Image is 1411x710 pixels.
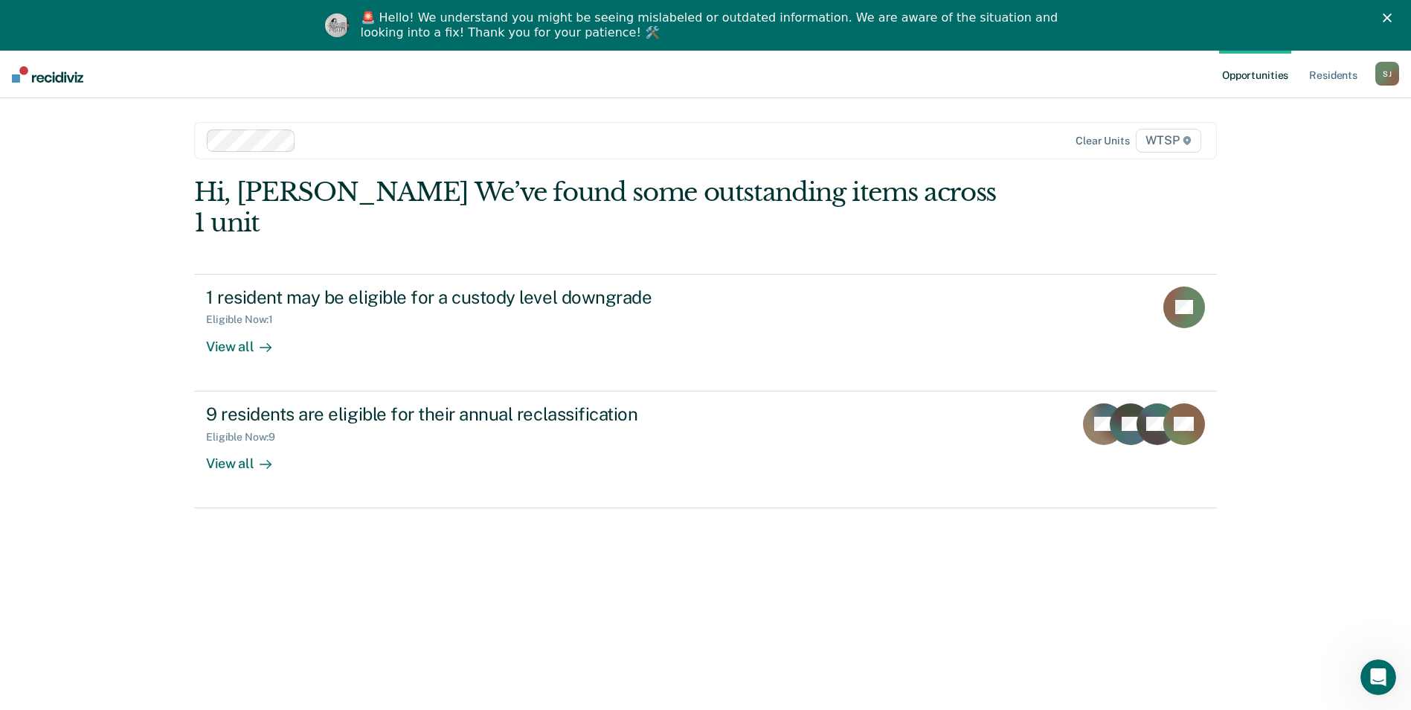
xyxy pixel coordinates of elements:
[206,403,728,425] div: 9 residents are eligible for their annual reclassification
[206,443,289,472] div: View all
[1306,51,1360,98] a: Residents
[1219,51,1291,98] a: Opportunities
[1375,62,1399,86] div: S J
[1076,135,1130,147] div: Clear units
[1375,62,1399,86] button: SJ
[325,13,349,37] img: Profile image for Kim
[206,326,289,355] div: View all
[206,431,287,444] div: Eligible Now : 9
[1360,659,1396,695] iframe: Intercom live chat
[206,313,285,326] div: Eligible Now : 1
[194,177,1012,238] div: Hi, [PERSON_NAME] We’ve found some outstanding items across 1 unit
[1136,129,1201,153] span: WTSP
[12,66,83,83] img: Recidiviz
[361,10,1063,40] div: 🚨 Hello! We understand you might be seeing mislabeled or outdated information. We are aware of th...
[206,287,728,308] div: 1 resident may be eligible for a custody level downgrade
[194,391,1217,508] a: 9 residents are eligible for their annual reclassificationEligible Now:9View all
[194,274,1217,391] a: 1 resident may be eligible for a custody level downgradeEligible Now:1View all
[1383,13,1398,22] div: Close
